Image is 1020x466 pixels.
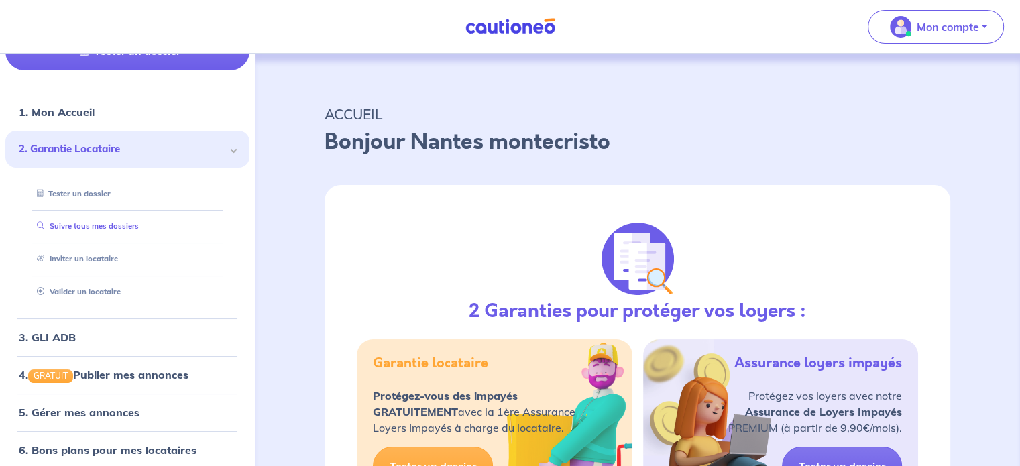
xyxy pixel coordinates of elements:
div: 5. Gérer mes annonces [5,399,249,426]
strong: Protégez-vous des impayés GRATUITEMENT [373,389,518,418]
a: 5. Gérer mes annonces [19,406,139,419]
p: Protégez vos loyers avec notre PREMIUM (à partir de 9,90€/mois). [728,388,902,436]
div: 6. Bons plans pour mes locataires [5,436,249,463]
a: Tester un dossier [32,189,111,198]
a: Valider un locataire [32,287,121,296]
a: 6. Bons plans pour mes locataires [19,443,196,457]
p: ACCUEIL [325,102,950,126]
h5: Assurance loyers impayés [734,355,902,371]
div: 2. Garantie Locataire [5,131,249,168]
div: 4.GRATUITPublier mes annonces [5,361,249,388]
div: 3. GLI ADB [5,324,249,351]
img: Cautioneo [460,18,561,35]
a: Suivre tous mes dossiers [32,221,139,231]
h5: Garantie locataire [373,355,488,371]
a: 1. Mon Accueil [19,105,95,119]
div: Inviter un locataire [21,248,233,270]
strong: Assurance de Loyers Impayés [745,405,902,418]
button: illu_account_valid_menu.svgMon compte [868,10,1004,44]
p: Bonjour Nantes montecristo [325,126,950,158]
div: 1. Mon Accueil [5,99,249,125]
img: illu_account_valid_menu.svg [890,16,911,38]
span: 2. Garantie Locataire [19,141,226,157]
div: Tester un dossier [21,183,233,205]
div: Valider un locataire [21,281,233,303]
div: Suivre tous mes dossiers [21,215,233,237]
a: Inviter un locataire [32,254,118,264]
a: 3. GLI ADB [19,331,76,344]
p: Mon compte [917,19,979,35]
a: 4.GRATUITPublier mes annonces [19,368,188,382]
p: avec la 1ère Assurance Loyers Impayés à charge du locataire. [373,388,575,436]
img: justif-loupe [602,223,674,295]
h3: 2 Garanties pour protéger vos loyers : [469,300,806,323]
